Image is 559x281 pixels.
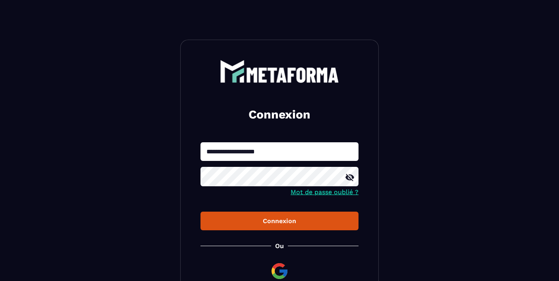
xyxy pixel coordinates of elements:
p: Ou [275,242,284,250]
img: logo [220,60,339,83]
button: Connexion [200,212,359,230]
a: Mot de passe oublié ? [291,188,359,196]
a: logo [200,60,359,83]
img: google [270,262,289,281]
div: Connexion [207,217,352,225]
h2: Connexion [210,107,349,122]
